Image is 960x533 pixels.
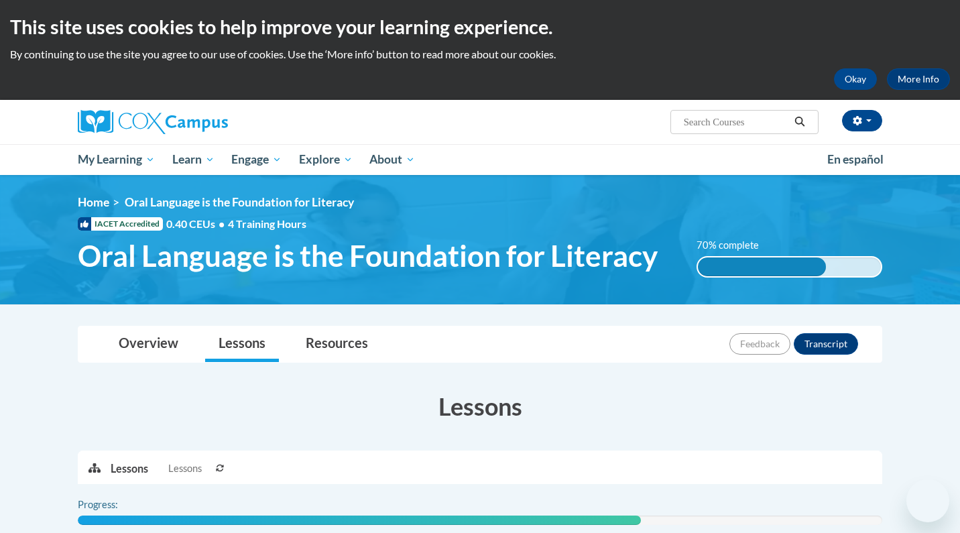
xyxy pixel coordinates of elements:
h2: This site uses cookies to help improve your learning experience. [10,13,950,40]
a: Lessons [205,327,279,362]
div: Main menu [58,144,902,175]
input: Search Courses [682,114,790,130]
button: Account Settings [842,110,882,131]
a: About [361,144,424,175]
a: En español [819,145,892,174]
label: 70% complete [697,238,774,253]
button: Okay [834,68,877,90]
iframe: Button to launch messaging window [906,479,949,522]
h3: Lessons [78,390,882,423]
p: Lessons [111,461,148,476]
button: Search [790,114,810,130]
a: Engage [223,144,290,175]
span: Oral Language is the Foundation for Literacy [125,195,354,209]
a: More Info [887,68,950,90]
a: Home [78,195,109,209]
img: Cox Campus [78,110,228,134]
a: Cox Campus [78,110,333,134]
a: Explore [290,144,361,175]
span: Engage [231,152,282,168]
span: • [219,217,225,230]
span: Learn [172,152,215,168]
button: Feedback [729,333,790,355]
span: Lessons [168,461,202,476]
span: About [369,152,415,168]
a: Resources [292,327,381,362]
span: IACET Accredited [78,217,163,231]
span: 0.40 CEUs [166,217,228,231]
span: My Learning [78,152,155,168]
span: Oral Language is the Foundation for Literacy [78,238,658,274]
label: Progress: [78,497,155,512]
button: Transcript [794,333,858,355]
div: 70% complete [698,257,826,276]
span: 4 Training Hours [228,217,306,230]
a: Overview [105,327,192,362]
span: Explore [299,152,353,168]
a: Learn [164,144,223,175]
span: En español [827,152,884,166]
p: By continuing to use the site you agree to our use of cookies. Use the ‘More info’ button to read... [10,47,950,62]
a: My Learning [69,144,164,175]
